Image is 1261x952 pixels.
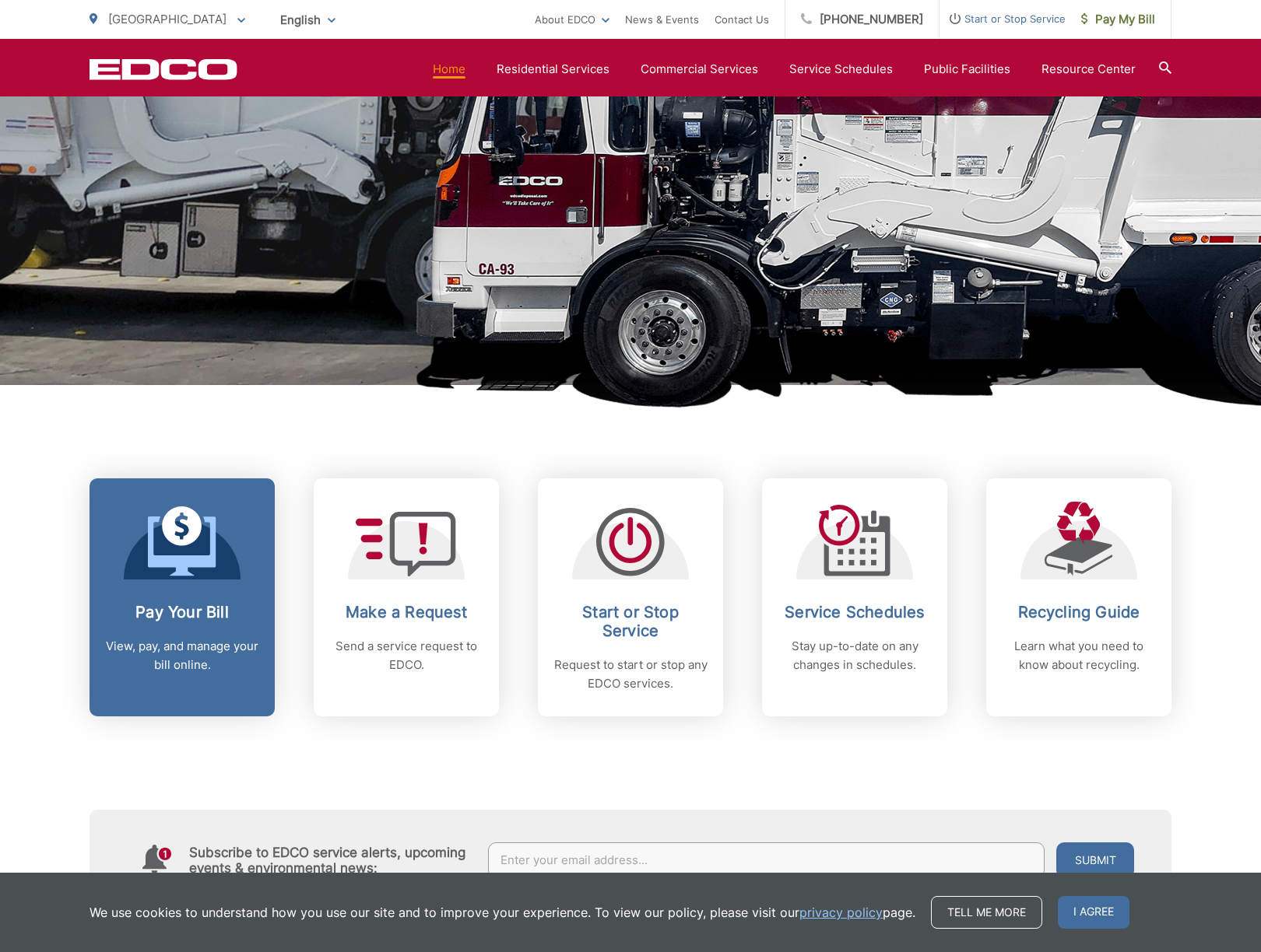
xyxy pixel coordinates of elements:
[1041,60,1136,79] a: Resource Center
[762,478,947,716] a: Service Schedules Stay up-to-date on any changes in schedules.
[1056,842,1134,878] button: Submit
[778,603,932,621] h2: Service Schedules
[1002,603,1156,621] h2: Recycling Guide
[108,12,227,26] span: [GEOGRAPHIC_DATA]
[488,842,1045,878] input: Enter your email address...
[778,637,932,674] p: Stay up-to-date on any changes in schedules.
[329,637,483,674] p: Send a service request to EDCO.
[90,903,915,922] p: We use cookies to understand how you use our site and to improve your experience. To view our pol...
[986,478,1171,716] a: Recycling Guide Learn what you need to know about recycling.
[1002,637,1156,674] p: Learn what you need to know about recycling.
[433,60,465,79] a: Home
[799,903,883,922] a: privacy policy
[931,896,1042,929] a: Tell me more
[553,656,708,693] p: Request to start or stop any EDCO services.
[329,603,483,621] h2: Make a Request
[105,603,259,621] h2: Pay Your Bill
[535,10,609,29] a: About EDCO
[1081,10,1155,29] span: Pay My Bill
[269,6,347,33] span: English
[924,60,1010,79] a: Public Facilities
[553,603,708,640] h2: Start or Stop Service
[625,10,699,29] a: News & Events
[90,58,237,80] a: EDCD logo. Return to the homepage.
[1058,896,1129,929] span: I agree
[90,478,275,716] a: Pay Your Bill View, pay, and manage your bill online.
[105,637,259,674] p: View, pay, and manage your bill online.
[497,60,609,79] a: Residential Services
[314,478,499,716] a: Make a Request Send a service request to EDCO.
[189,845,472,876] h4: Subscribe to EDCO service alerts, upcoming events & environmental news:
[641,60,758,79] a: Commercial Services
[715,10,769,29] a: Contact Us
[789,60,893,79] a: Service Schedules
